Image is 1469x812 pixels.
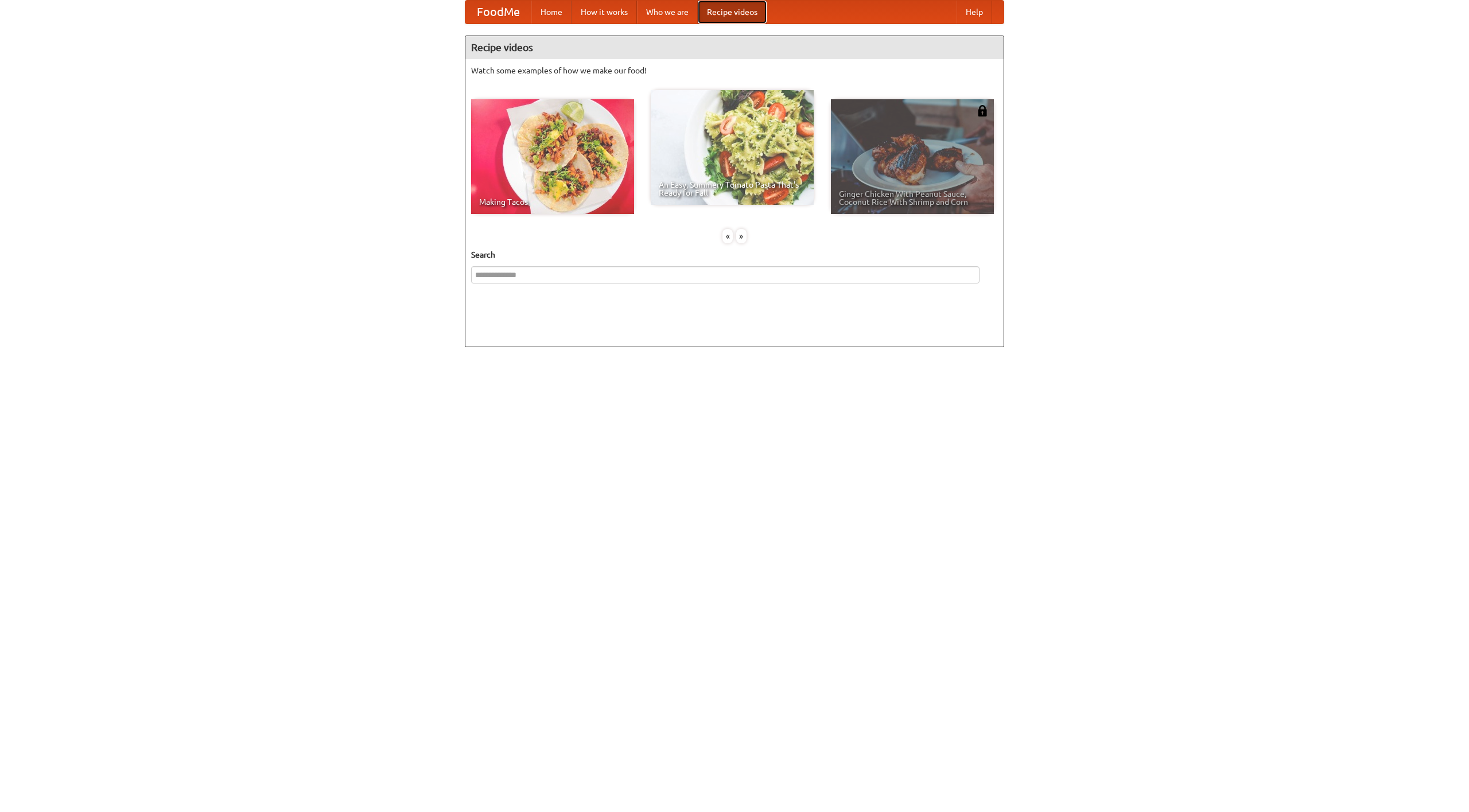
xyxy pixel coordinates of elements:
a: Who we are [637,1,698,24]
h4: Recipe videos [465,36,1004,59]
h5: Search [471,249,998,261]
p: Watch some examples of how we make our food! [471,65,998,76]
span: An Easy, Summery Tomato Pasta That's Ready for Fall [659,181,806,197]
a: Recipe videos [698,1,767,24]
a: Making Tacos [471,99,634,214]
a: FoodMe [465,1,531,24]
a: Help [957,1,992,24]
span: Making Tacos [479,198,626,206]
a: How it works [572,1,637,24]
a: An Easy, Summery Tomato Pasta That's Ready for Fall [651,90,814,205]
div: » [736,229,747,243]
div: « [722,229,733,243]
img: 483408.png [977,105,988,116]
a: Home [531,1,572,24]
